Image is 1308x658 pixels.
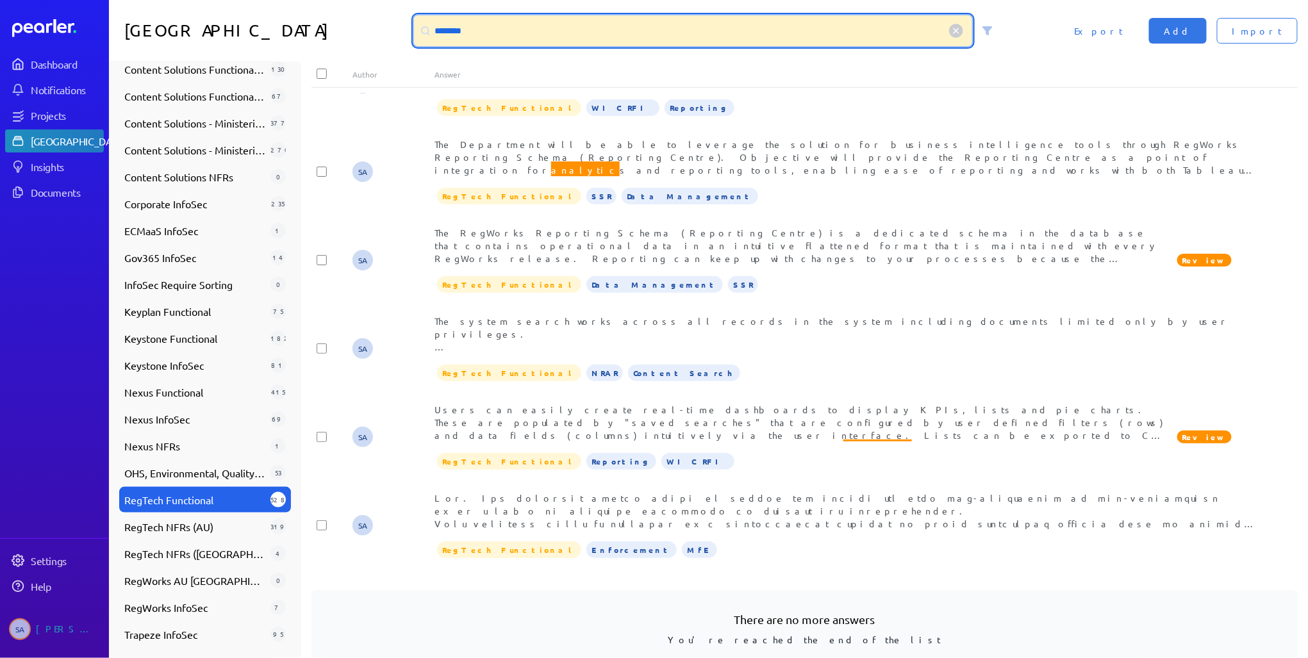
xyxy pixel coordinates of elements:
[270,627,286,642] div: 95
[437,276,581,293] span: RegTech Functional
[270,223,286,238] div: 1
[5,53,104,76] a: Dashboard
[1059,18,1139,44] button: Export
[124,115,265,131] span: Content Solutions - Ministerials - Functional
[437,541,581,558] span: RegTech Functional
[124,600,265,615] span: RegWorks InfoSec
[1217,18,1298,44] button: Import
[1074,24,1123,37] span: Export
[435,315,1255,468] span: The system search works across all records in the system including documents limited only by user...
[124,438,265,454] span: Nexus NFRs
[5,155,104,178] a: Insights
[124,62,265,77] span: Content Solutions Functional (Review)
[124,546,265,561] span: RegTech NFRs ([GEOGRAPHIC_DATA])
[437,365,581,381] span: RegTech Functional
[270,384,286,400] div: 415
[332,628,1277,646] p: You're reached the end of the list
[31,109,103,122] div: Projects
[437,188,581,204] span: RegTech Functional
[124,358,265,373] span: Keystone InfoSec
[124,331,265,346] span: Keystone Functional
[586,453,656,470] span: Reporting
[31,186,103,199] div: Documents
[5,575,104,598] a: Help
[270,277,286,292] div: 0
[270,492,286,507] div: 528
[124,465,265,481] span: OHS, Environmental, Quality, Ethical Dealings
[270,88,286,104] div: 67
[124,223,265,238] span: ECMaaS InfoSec
[270,115,286,131] div: 377
[270,169,286,185] div: 0
[124,519,265,534] span: RegTech NFRs (AU)
[5,181,104,204] a: Documents
[661,453,734,470] span: WIC RFI
[352,161,373,182] span: Steve Ackermann
[124,492,265,507] span: RegTech Functional
[437,99,581,116] span: RegTech Functional
[31,580,103,593] div: Help
[124,169,265,185] span: Content Solutions NFRs
[124,627,265,642] span: Trapeze InfoSec
[5,549,104,572] a: Settings
[1232,24,1282,37] span: Import
[586,541,677,558] span: Enforcement
[270,465,286,481] div: 53
[270,519,286,534] div: 319
[31,554,103,567] div: Settings
[1177,431,1232,443] span: Review
[622,188,758,204] span: Data Management
[332,611,1277,628] h3: There are no more answers
[1149,18,1207,44] button: Add
[435,69,1256,79] div: Answer
[551,161,620,178] span: analytic
[352,69,435,79] div: Author
[9,618,31,640] span: Steve Ackermann
[31,58,103,70] div: Dashboard
[31,83,103,96] div: Notifications
[586,365,623,381] span: NRAR
[1177,254,1232,267] span: Review
[682,541,717,558] span: MfE
[124,142,265,158] span: Content Solutions - Ministerials - Non Functional
[124,250,265,265] span: Gov365 InfoSec
[124,411,265,427] span: Nexus InfoSec
[270,142,286,158] div: 270
[270,411,286,427] div: 69
[270,331,286,346] div: 182
[124,196,265,211] span: Corporate InfoSec
[352,427,373,447] span: Steve Ackermann
[270,438,286,454] div: 1
[728,276,758,293] span: SSR
[843,440,912,456] span: analytic
[586,276,723,293] span: Data Management
[270,600,286,615] div: 7
[435,227,1168,392] span: The RegWorks Reporting Schema (Reporting Centre) is a dedicated schema in the database that conta...
[437,453,581,470] span: RegTech Functional
[628,365,740,381] span: Content Search
[270,358,286,373] div: 81
[124,88,265,104] span: Content Solutions Functional w/Images (Old _ For Review)
[5,613,104,645] a: SA[PERSON_NAME]
[270,304,286,319] div: 75
[124,384,265,400] span: Nexus Functional
[31,135,126,147] div: [GEOGRAPHIC_DATA]
[270,250,286,265] div: 14
[352,250,373,270] span: Steve Ackermann
[270,573,286,588] div: 0
[270,546,286,561] div: 4
[124,15,409,46] h1: [GEOGRAPHIC_DATA]
[586,99,659,116] span: WIC RFI
[124,277,265,292] span: InfoSec Require Sorting
[31,160,103,173] div: Insights
[352,515,373,536] span: Steve Ackermann
[12,19,104,37] a: Dashboard
[586,188,617,204] span: SSR
[5,78,104,101] a: Notifications
[1164,24,1191,37] span: Add
[270,62,286,77] div: 130
[665,99,734,116] span: Reporting
[270,196,286,211] div: 235
[36,618,100,640] div: [PERSON_NAME]
[435,404,1173,479] span: Users can easily create real-time dashboards to display KPIs, lists and pie charts. These are pop...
